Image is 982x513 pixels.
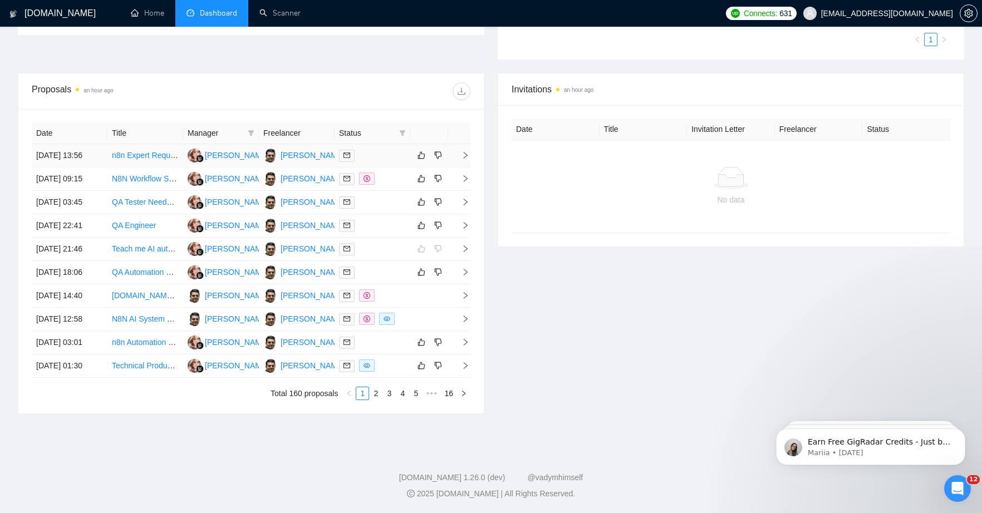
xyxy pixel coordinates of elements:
th: Freelancer [259,122,335,144]
a: 16 [441,387,456,399]
span: user [806,9,814,17]
li: 1 [924,33,937,46]
img: PB [263,289,277,303]
img: PB [263,195,277,209]
span: setting [960,9,977,18]
span: mail [343,362,350,369]
span: dashboard [186,9,194,17]
button: like [415,172,428,185]
td: Technical Product Manager & Product Architect (SaaS / Business Automation) [107,354,183,378]
div: [PERSON_NAME] [205,313,269,325]
div: [PERSON_NAME] [281,219,345,231]
img: gigradar-bm.png [196,178,204,186]
a: AS[PERSON_NAME] [188,244,269,253]
img: AS [188,219,202,233]
a: n8n Expert Required to Develop Personal Assistant AI Agent [112,151,320,160]
span: filter [397,125,408,141]
button: dislike [431,149,445,162]
img: gigradar-bm.png [196,365,204,373]
a: 1 [356,387,369,399]
td: [DATE] 14:40 [32,284,107,308]
img: AS [188,149,202,162]
td: [DATE] 22:41 [32,214,107,238]
li: 2 [369,387,382,400]
div: [PERSON_NAME] [205,196,269,208]
a: PB[PERSON_NAME] [263,150,345,159]
img: gigradar-bm.png [196,342,204,349]
button: dislike [431,219,445,232]
span: dislike [434,198,442,206]
span: right [453,362,469,369]
div: [PERSON_NAME] [281,266,345,278]
img: gigradar-bm.png [196,201,204,209]
a: N8N Workflow Specialist - A quality assurance workflow to monitor coaching calls [112,174,391,183]
button: like [415,149,428,162]
a: PB[PERSON_NAME] [263,361,345,369]
img: AS [188,242,202,256]
td: [DATE] 13:56 [32,144,107,167]
img: AS [188,336,202,349]
div: [PERSON_NAME] [281,172,345,185]
img: PB [188,312,202,326]
div: [PERSON_NAME] [205,266,269,278]
span: right [453,315,469,323]
td: QA Automation Engineer (Selenium/Playwright + BrowserStack) [107,261,183,284]
div: No data [521,194,941,206]
span: 12 [967,475,980,484]
a: setting [960,9,978,18]
span: ••• [423,387,440,400]
span: right [941,36,947,43]
span: like [418,338,425,347]
a: n8n Automation Specialist [112,338,202,347]
th: Date [512,119,600,140]
span: download [453,87,470,96]
span: left [346,390,352,397]
span: mail [343,339,350,346]
a: AS[PERSON_NAME] [188,150,269,159]
span: like [418,174,425,183]
a: AS[PERSON_NAME] [188,267,269,276]
a: PB[PERSON_NAME] [263,174,345,182]
img: PB [263,242,277,256]
div: [PERSON_NAME] [281,313,345,325]
a: QA Tester Needed for Low-Code No-Code FlutterFlow Application [112,198,338,206]
img: PB [263,172,277,186]
span: mail [343,175,350,182]
th: Invitation Letter [687,119,775,140]
a: PB[PERSON_NAME] [263,290,345,299]
th: Title [107,122,183,144]
button: dislike [431,359,445,372]
a: PB[PERSON_NAME] [263,197,345,206]
button: dislike [431,265,445,279]
span: dollar [364,292,370,299]
td: [DATE] 09:15 [32,167,107,191]
a: 5 [410,387,422,399]
a: 4 [396,387,409,399]
td: n8n Expert Required to Develop Personal Assistant AI Agent [107,144,183,167]
th: Manager [183,122,259,144]
td: [DATE] 03:01 [32,331,107,354]
li: Previous Page [342,387,356,400]
a: PB[PERSON_NAME] [263,337,345,346]
button: setting [960,4,978,22]
td: [DATE] 21:46 [32,238,107,261]
li: Previous Page [911,33,924,46]
button: dislike [431,172,445,185]
button: like [415,265,428,279]
span: Status [339,127,395,139]
a: PB[PERSON_NAME] [263,244,345,253]
iframe: Intercom notifications message [759,405,982,483]
div: 2025 [DOMAIN_NAME] | All Rights Reserved. [9,488,973,500]
th: Freelancer [775,119,863,140]
span: right [453,198,469,206]
a: @vadymhimself [527,473,583,482]
span: like [418,151,425,160]
span: mail [343,245,350,252]
span: Connects: [744,7,777,19]
span: 631 [779,7,792,19]
td: QA Engineer [107,214,183,238]
li: Next Page [937,33,951,46]
button: like [415,195,428,209]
